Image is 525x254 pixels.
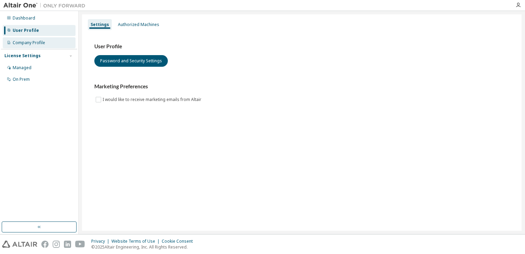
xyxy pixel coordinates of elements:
button: Password and Security Settings [94,55,168,67]
h3: Marketing Preferences [94,83,509,90]
div: Settings [91,22,109,27]
img: Altair One [3,2,89,9]
img: youtube.svg [75,241,85,248]
div: Cookie Consent [162,239,197,244]
div: Dashboard [13,15,35,21]
img: facebook.svg [41,241,49,248]
div: License Settings [4,53,41,59]
div: On Prem [13,77,30,82]
div: Company Profile [13,40,45,46]
div: Privacy [91,239,111,244]
div: Managed [13,65,31,71]
div: Authorized Machines [118,22,159,27]
div: Website Terms of Use [111,239,162,244]
h3: User Profile [94,43,509,50]
img: instagram.svg [53,241,60,248]
img: linkedin.svg [64,241,71,248]
label: I would like to receive marketing emails from Altair [103,96,203,104]
p: © 2025 Altair Engineering, Inc. All Rights Reserved. [91,244,197,250]
img: altair_logo.svg [2,241,37,248]
div: User Profile [13,28,39,33]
